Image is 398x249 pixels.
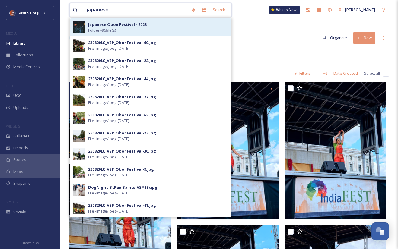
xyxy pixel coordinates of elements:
div: 230820LC_VSP_ObonFestival-44.jpg [88,76,156,82]
span: Folder - 86 file(s) [88,27,116,33]
img: DSCF7460.jpg [285,82,387,219]
div: 230820LC_VSP_ObonFestival-23.jpg [88,130,156,136]
img: c061d86c-3065-4197-9e94-1ca8ba61f832.jpg [73,94,85,106]
span: File - image/jpeg - [DATE] [88,208,129,214]
span: Galleries [13,133,30,139]
span: File - image/jpeg - [DATE] [88,172,129,178]
div: 230820LC_VSP_ObonFestival-22.jpg [88,58,156,64]
img: ca77f06e-5efd-47c3-aa27-7bcf03b18d8e.jpg [73,76,85,88]
span: File - image/jpeg - [DATE] [88,82,129,87]
a: [PERSON_NAME] [335,4,378,16]
div: Search [210,4,228,16]
button: Organise [320,32,350,44]
a: Privacy Policy [21,239,39,246]
div: 230820LC_VSP_ObonFestival-30.jpg [88,148,156,154]
span: Library [13,40,25,46]
span: Socials [13,209,26,215]
span: MEDIA [6,31,17,36]
span: File - image/jpeg - [DATE] [88,46,129,51]
span: UGC [13,93,21,99]
span: 163 file s [69,71,84,76]
div: 230820LC_VSP_ObonFestival-60.jpg [88,40,156,46]
span: Stories [13,157,26,162]
img: ea950216-4018-4748-8878-1073dbeaf9c7.jpg [73,148,85,160]
button: New [353,32,375,44]
span: File - image/jpeg - [DATE] [88,100,129,106]
a: Organise [320,32,353,44]
div: 230820LC_VSP_ObonFestival-77.jpg [88,94,156,100]
span: SOCIALS [6,200,18,204]
span: Maps [13,169,23,175]
span: File - image/jpeg - [DATE] [88,154,129,160]
strong: Japanese Obon Festival - 2023 [88,22,147,27]
img: DSCF7463.jpg [69,82,171,158]
span: Media Centres [13,64,40,70]
img: 8e705948-fe90-4325-a30a-e88238f0d582.jpg [73,166,85,178]
span: Uploads [13,105,28,110]
img: ac9b35e3-7612-46a0-9287-f98ecda4c304.jpg [73,58,85,70]
span: File - image/jpeg - [DATE] [88,136,129,142]
div: DogNight_StPaulSaints_VSP (8).jpg [88,184,158,190]
div: 230820LC_VSP_ObonFestival-9.jpg [88,166,154,172]
span: Embeds [13,145,28,151]
span: File - image/jpeg - [DATE] [88,64,129,69]
a: What's New [269,6,300,14]
input: Search your library [84,3,188,17]
img: Visit%20Saint%20Paul%20Updated%20Profile%20Image.jpg [10,10,16,16]
span: Privacy Policy [21,241,39,245]
span: Collections [13,52,33,58]
span: COLLECT [6,84,19,88]
button: Open Chat [371,222,389,240]
img: 652c4a93-2610-4d7d-92ab-3c586d9c3777.jpg [73,21,85,33]
span: [PERSON_NAME] [345,7,375,12]
img: d0ea6d09-0599-4991-9a79-d6b39424c24f.jpg [73,130,85,142]
img: f09cb125-ed15-433d-8a66-ea29778624d0.jpg [73,112,85,124]
div: Filters [291,68,314,79]
span: File - image/jpeg - [DATE] [88,118,129,124]
div: 230820LC_VSP_ObonFestival-41.jpg [88,203,156,208]
img: 96722f04-b6b7-4391-bd2d-c9796ac485a9.jpg [73,39,85,52]
span: WIDGETS [6,124,20,128]
span: Select all [364,71,380,76]
div: Date Created [330,68,361,79]
img: b974a53b-59b8-4c14-8b4d-4980f9c1ffe9.jpg [73,202,85,214]
img: 8066d898-a57a-45c3-977d-ecf03bfaa434.jpg [73,184,85,196]
span: SnapLink [13,181,30,186]
span: Visit Saint [PERSON_NAME] [19,10,67,16]
span: File - image/jpeg - [DATE] [88,190,129,196]
div: 230820LC_VSP_ObonFestival-62.jpg [88,112,156,118]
